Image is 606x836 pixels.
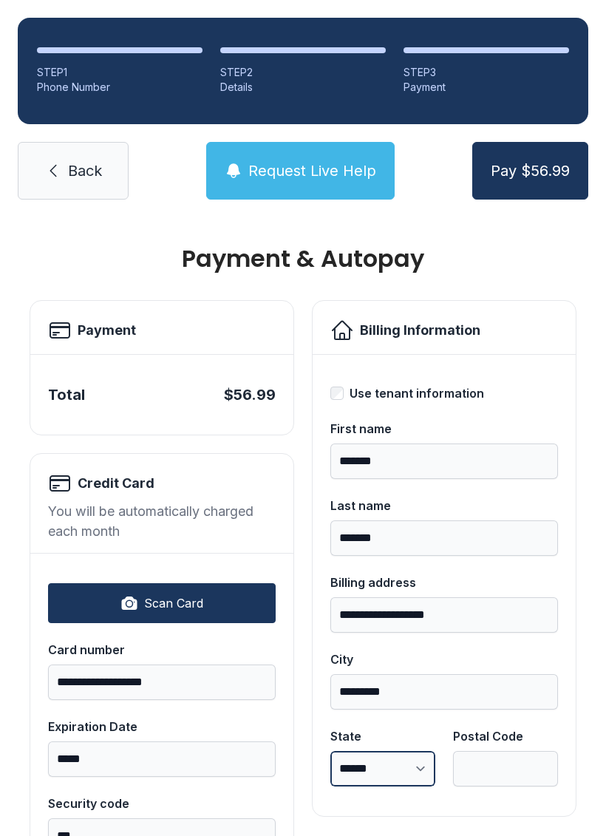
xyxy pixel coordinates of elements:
div: STEP 2 [220,65,386,80]
span: Pay $56.99 [491,160,570,181]
div: $56.99 [224,384,276,405]
input: Expiration Date [48,741,276,777]
div: Security code [48,795,276,812]
div: First name [330,420,558,438]
div: Card number [48,641,276,659]
select: State [330,751,435,786]
div: Payment [404,80,569,95]
span: Back [68,160,102,181]
div: State [330,727,435,745]
div: Total [48,384,85,405]
div: You will be automatically charged each month [48,501,276,541]
h2: Payment [78,320,136,341]
div: Phone Number [37,80,202,95]
input: City [330,674,558,710]
h1: Payment & Autopay [30,247,576,271]
input: Billing address [330,597,558,633]
input: Last name [330,520,558,556]
span: Scan Card [144,594,203,612]
div: Expiration Date [48,718,276,735]
h2: Billing Information [360,320,480,341]
h2: Credit Card [78,473,154,494]
input: Postal Code [453,751,558,786]
input: Card number [48,665,276,700]
div: Last name [330,497,558,514]
div: STEP 3 [404,65,569,80]
div: Postal Code [453,727,558,745]
div: Use tenant information [350,384,484,402]
div: City [330,650,558,668]
div: Details [220,80,386,95]
span: Request Live Help [248,160,376,181]
div: Billing address [330,574,558,591]
div: STEP 1 [37,65,202,80]
input: First name [330,444,558,479]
